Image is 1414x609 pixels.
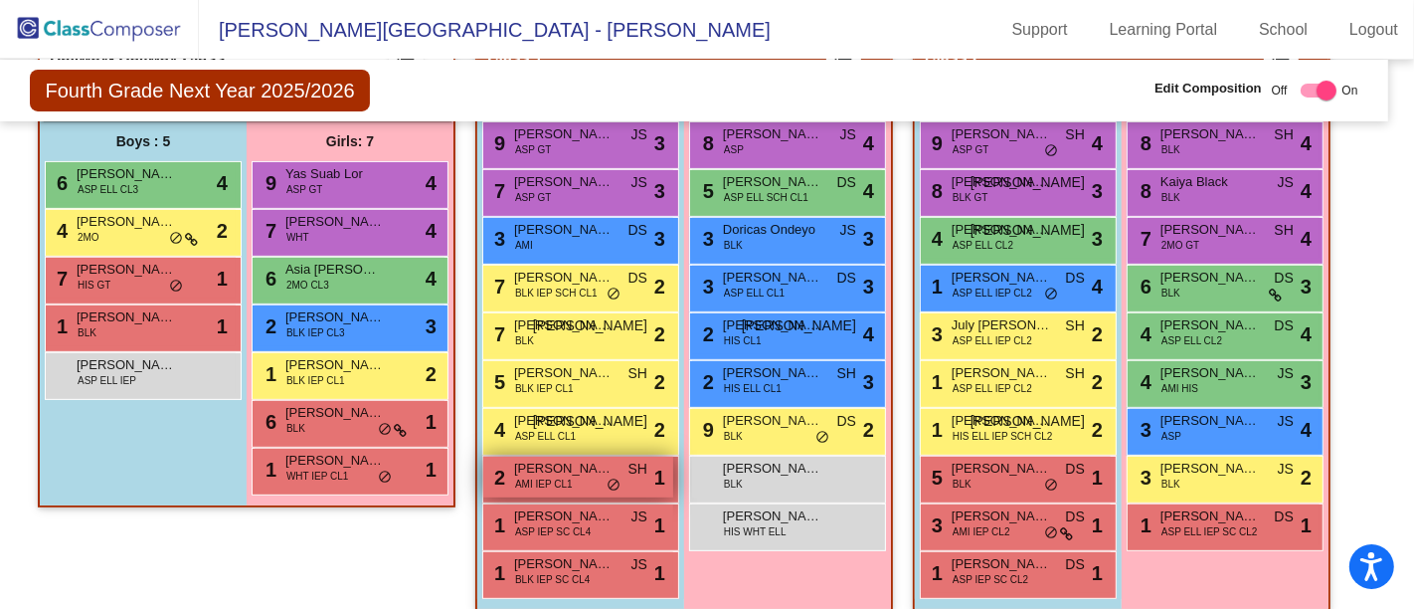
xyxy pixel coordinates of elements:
[654,558,665,588] span: 1
[489,228,505,250] span: 3
[723,172,822,192] span: [PERSON_NAME]
[1044,478,1058,494] span: do_not_disturb_alt
[654,510,665,540] span: 1
[489,514,505,536] span: 1
[742,315,856,336] span: [PERSON_NAME]
[489,132,505,154] span: 9
[927,132,943,154] span: 9
[78,182,138,197] span: ASP ELL CL3
[927,562,943,584] span: 1
[52,172,68,194] span: 6
[1161,142,1180,157] span: BLK
[426,455,437,485] span: 1
[723,124,822,144] span: [PERSON_NAME]
[953,572,1028,587] span: ASP IEP SC CL2
[489,323,505,345] span: 7
[1092,415,1103,445] span: 2
[515,286,598,301] span: BLK IEP SCH CL1
[654,224,665,254] span: 3
[514,554,614,574] span: [PERSON_NAME]
[1092,176,1103,206] span: 3
[1275,315,1294,336] span: DS
[628,459,647,480] span: SH
[698,276,714,298] span: 3
[261,315,276,337] span: 2
[953,142,989,157] span: ASP GT
[1136,276,1151,298] span: 6
[514,124,614,144] span: [PERSON_NAME]
[1275,124,1294,145] span: SH
[1161,333,1222,348] span: ASP ELL CL2
[840,220,856,241] span: JS
[78,325,96,340] span: BLK
[78,230,99,245] span: 2MO
[489,419,505,441] span: 4
[927,228,943,250] span: 4
[628,268,647,289] span: DS
[952,172,1051,192] span: [PERSON_NAME]
[514,459,614,479] span: [PERSON_NAME]
[1092,224,1103,254] span: 3
[631,124,647,145] span: JS
[1044,287,1058,303] span: do_not_disturb_alt
[1136,514,1151,536] span: 1
[698,132,714,154] span: 8
[426,359,437,389] span: 2
[285,355,385,375] span: [PERSON_NAME]
[1301,319,1312,349] span: 4
[654,367,665,397] span: 2
[515,381,574,396] span: BLK IEP CL1
[953,238,1013,253] span: ASP ELL CL2
[837,268,856,289] span: DS
[654,319,665,349] span: 2
[698,323,714,345] span: 2
[1278,459,1294,480] span: JS
[489,276,505,298] span: 7
[169,231,183,247] span: do_not_disturb_alt
[698,371,714,393] span: 2
[1301,224,1312,254] span: 4
[285,451,385,471] span: [PERSON_NAME]
[1092,272,1103,302] span: 4
[863,128,874,158] span: 4
[953,381,1032,396] span: ASP ELL IEP CL2
[952,315,1051,335] span: July [PERSON_NAME]
[863,224,874,254] span: 3
[1301,176,1312,206] span: 4
[77,260,176,280] span: [PERSON_NAME]
[654,463,665,493] span: 1
[426,216,437,246] span: 4
[514,315,614,335] span: [PERSON_NAME]
[1333,14,1414,46] a: Logout
[1092,558,1103,588] span: 1
[927,514,943,536] span: 3
[426,311,437,341] span: 3
[654,415,665,445] span: 2
[514,363,614,383] span: [PERSON_NAME]
[724,286,785,301] span: ASP ELL CL1
[30,70,369,111] span: Fourth Grade Next Year 2025/2026
[533,411,647,432] span: [PERSON_NAME]
[1161,286,1180,301] span: BLK
[378,470,392,486] span: do_not_disturb_alt
[724,477,743,492] span: BLK
[514,268,614,288] span: [PERSON_NAME]
[515,429,576,444] span: ASP ELL CL1
[1275,268,1294,289] span: DS
[489,371,505,393] span: 5
[515,238,533,253] span: AMI
[1161,429,1181,444] span: ASP
[1066,315,1085,336] span: SH
[1136,467,1151,489] span: 3
[953,286,1032,301] span: ASP ELL IEP CL2
[1092,367,1103,397] span: 2
[217,216,228,246] span: 2
[1160,411,1260,431] span: [PERSON_NAME]
[1066,459,1085,480] span: DS
[1160,363,1260,383] span: [PERSON_NAME]
[514,411,614,431] span: [PERSON_NAME]
[78,278,110,293] span: HIS GT
[863,319,874,349] span: 4
[286,373,345,388] span: BLK IEP CL1
[514,172,614,192] span: [PERSON_NAME]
